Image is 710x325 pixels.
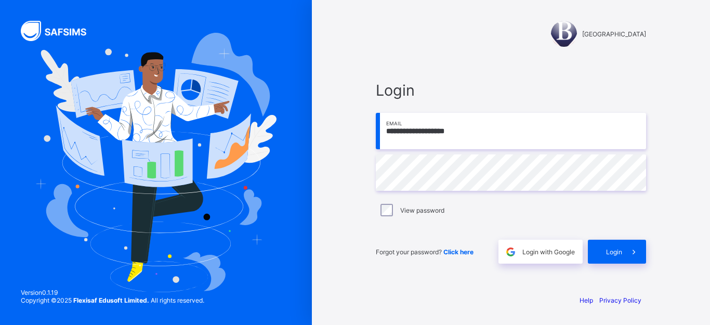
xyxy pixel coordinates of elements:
span: Login [606,248,622,256]
strong: Flexisaf Edusoft Limited. [73,296,149,304]
label: View password [400,206,444,214]
a: Privacy Policy [599,296,641,304]
span: Login [376,81,646,99]
a: Help [580,296,593,304]
img: SAFSIMS Logo [21,21,99,41]
span: [GEOGRAPHIC_DATA] [582,30,646,38]
span: Copyright © 2025 All rights reserved. [21,296,204,304]
span: Login with Google [522,248,575,256]
img: google.396cfc9801f0270233282035f929180a.svg [505,246,517,258]
img: Hero Image [35,33,277,293]
a: Click here [443,248,474,256]
span: Forgot your password? [376,248,474,256]
span: Version 0.1.19 [21,289,204,296]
